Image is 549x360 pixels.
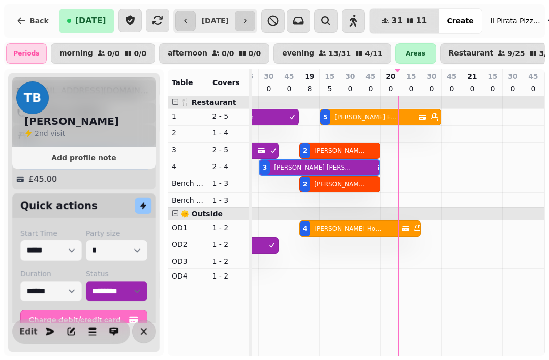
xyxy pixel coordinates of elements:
[180,98,236,106] span: 🍴 Restaurant
[314,180,366,188] p: [PERSON_NAME] [PERSON_NAME]
[449,49,494,58] p: Restaurant
[86,228,147,238] label: Party size
[507,50,525,57] p: 9 / 25
[172,145,204,155] p: 3
[59,9,114,33] button: [DATE]
[107,50,120,57] p: 0 / 0
[370,9,440,33] button: 3111
[249,50,261,57] p: 0 / 0
[20,228,82,238] label: Start Time
[489,84,497,94] p: 0
[265,84,273,94] p: 0
[328,50,351,57] p: 13 / 31
[326,84,334,94] p: 5
[428,84,436,94] p: 0
[212,223,245,233] p: 1 - 2
[172,161,204,172] p: 4
[439,9,481,33] button: Create
[386,71,395,81] p: 20
[447,17,473,24] span: Create
[274,163,352,172] p: [PERSON_NAME] [PERSON_NAME]
[172,271,204,281] p: OD4
[212,78,240,87] span: Covers
[365,71,375,81] p: 45
[222,50,234,57] p: 0 / 0
[172,78,193,87] span: Table
[134,50,147,57] p: 0 / 0
[284,71,294,81] p: 45
[212,111,245,121] p: 2 - 5
[314,225,381,233] p: [PERSON_NAME] Holdsworth
[334,113,399,121] p: [PERSON_NAME] Egerton
[180,210,223,218] span: 🌞 Outside
[468,84,476,94] p: 0
[346,84,354,94] p: 0
[487,71,497,81] p: 15
[406,71,416,81] p: 15
[212,178,245,188] p: 1 - 3
[212,145,245,155] p: 2 - 5
[448,84,456,94] p: 0
[467,71,477,81] p: 21
[172,178,204,188] p: Bench Left
[303,147,307,155] div: 2
[24,92,42,104] span: TB
[172,111,204,121] p: 1
[16,151,151,164] button: Add profile note
[365,50,382,57] p: 4 / 11
[407,84,415,94] p: 0
[367,84,375,94] p: 0
[168,49,207,58] p: afternoon
[212,256,245,266] p: 1 - 2
[29,17,49,24] span: Back
[172,239,204,250] p: OD2
[6,43,47,64] div: Periods
[172,128,204,138] p: 2
[285,84,293,94] p: 0
[325,71,334,81] p: 15
[509,84,517,94] p: 0
[159,43,269,64] button: afternoon0/00/0
[16,152,151,169] div: Cancellation Fee
[75,17,106,25] span: [DATE]
[35,128,65,139] p: visit
[528,71,538,81] p: 45
[314,147,366,155] p: [PERSON_NAME] [PERSON_NAME]
[172,195,204,205] p: Bench Right
[172,223,204,233] p: OD1
[20,199,98,213] h2: Quick actions
[212,128,245,138] p: 1 - 4
[345,71,355,81] p: 30
[24,114,119,128] h2: [PERSON_NAME]
[8,9,57,33] button: Back
[416,17,427,25] span: 11
[529,84,537,94] p: 0
[172,256,204,266] p: OD3
[303,225,307,233] div: 4
[491,16,541,26] span: Il Pirata Pizzata
[39,129,50,137] span: nd
[212,271,245,281] p: 1 - 2
[304,71,314,81] p: 19
[24,154,143,161] span: Add profile note
[303,180,307,188] div: 2
[508,71,517,81] p: 30
[20,269,82,279] label: Duration
[86,269,147,279] label: Status
[395,43,436,64] div: Areas
[212,195,245,205] p: 1 - 3
[426,71,436,81] p: 30
[447,71,456,81] p: 45
[323,113,327,121] div: 5
[282,49,314,58] p: evening
[264,71,273,81] p: 30
[387,84,395,94] p: 0
[212,239,245,250] p: 1 - 2
[28,173,57,185] p: £45.00
[273,43,391,64] button: evening13/314/11
[212,161,245,172] p: 2 - 4
[22,327,35,336] span: Edit
[20,310,147,330] button: Charge debit/credit card
[29,316,127,323] span: Charge debit/credit card
[306,84,314,94] p: 8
